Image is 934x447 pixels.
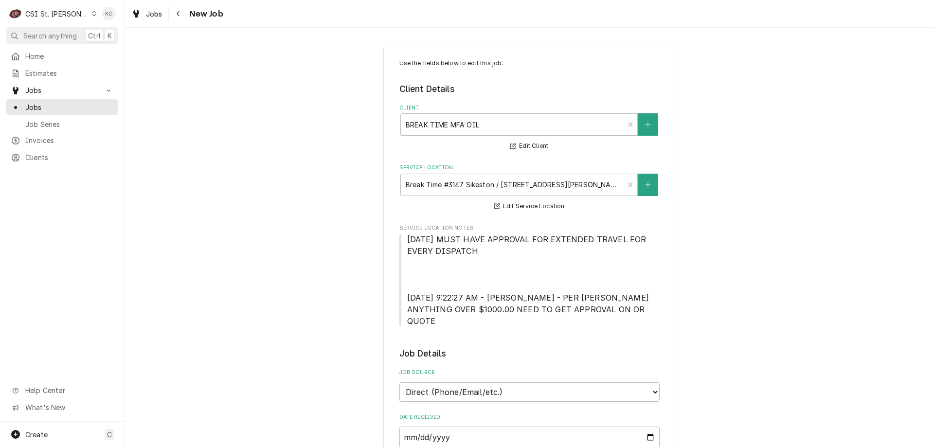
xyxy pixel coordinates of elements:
span: Ctrl [88,31,101,41]
button: Create New Client [638,113,658,136]
button: Create New Location [638,174,658,196]
div: CSI St. Louis's Avatar [9,7,22,20]
span: Search anything [23,31,77,41]
span: New Job [186,7,223,20]
label: Job Source [399,369,660,376]
label: Date Received [399,413,660,421]
button: Search anythingCtrlK [6,27,118,44]
span: Estimates [25,68,113,78]
a: Estimates [6,65,118,81]
span: Service Location Notes [399,224,660,232]
span: Jobs [25,85,99,95]
span: Invoices [25,135,113,145]
div: Service Location Notes [399,224,660,327]
label: Client [399,104,660,112]
span: Service Location Notes [399,233,660,327]
legend: Client Details [399,83,660,95]
a: Home [6,48,118,64]
label: Service Location [399,164,660,172]
span: [DATE] MUST HAVE APPROVAL FOR EXTENDED TRAVEL FOR EVERY DISPATCH [DATE] 9:22:27 AM - [PERSON_NAME... [407,234,652,326]
a: Jobs [127,6,166,22]
a: Clients [6,149,118,165]
div: C [9,7,22,20]
span: Help Center [25,385,112,395]
span: C [107,429,112,440]
div: KC [102,7,116,20]
div: CSI St. [PERSON_NAME] [25,9,89,19]
a: Job Series [6,116,118,132]
a: Invoices [6,132,118,148]
div: Kelly Christen's Avatar [102,7,116,20]
span: What's New [25,402,112,412]
p: Use the fields below to edit this job: [399,59,660,68]
span: Jobs [25,102,113,112]
div: Job Source [399,369,660,401]
button: Navigate back [171,6,186,21]
button: Edit Client [509,140,550,152]
span: Job Series [25,119,113,129]
div: Client [399,104,660,152]
svg: Create New Location [645,181,651,188]
span: K [108,31,112,41]
legend: Job Details [399,347,660,360]
a: Go to Jobs [6,82,118,98]
span: Create [25,430,48,439]
a: Go to What's New [6,399,118,415]
svg: Create New Client [645,121,651,128]
a: Go to Help Center [6,382,118,398]
span: Jobs [146,9,162,19]
button: Edit Service Location [493,200,566,213]
a: Jobs [6,99,118,115]
div: Service Location [399,164,660,212]
span: Clients [25,152,113,162]
span: Home [25,51,113,61]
